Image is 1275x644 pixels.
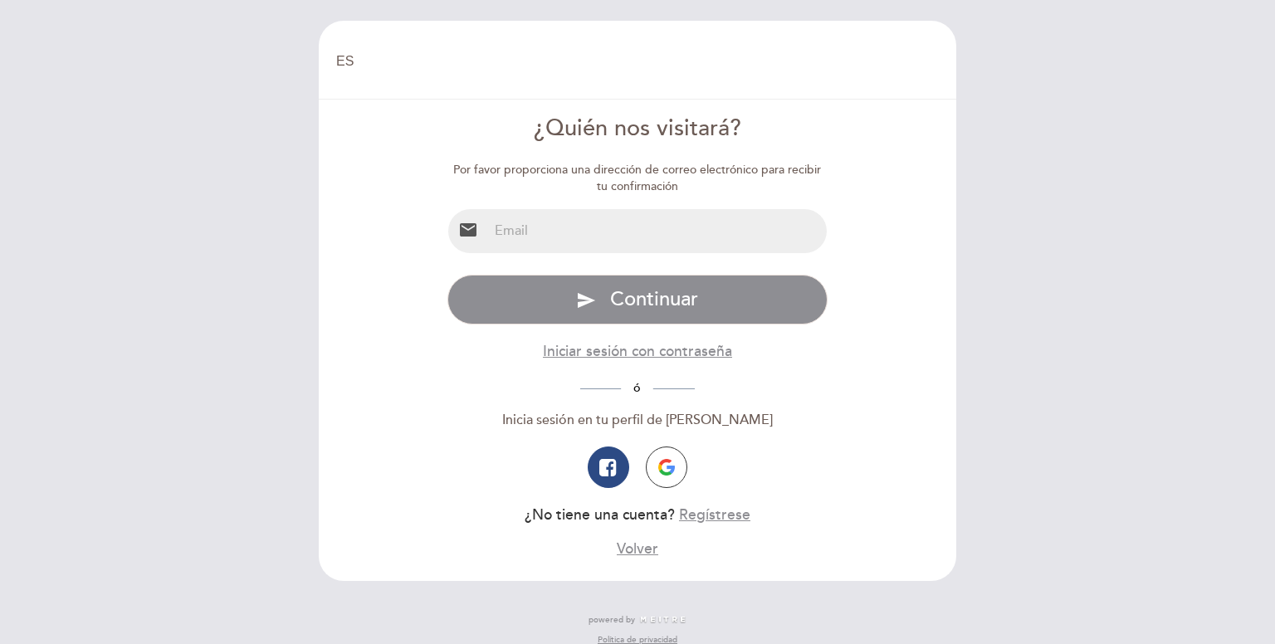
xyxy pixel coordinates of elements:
[447,411,828,430] div: Inicia sesión en tu perfil de [PERSON_NAME]
[447,275,828,324] button: send Continuar
[589,614,635,626] span: powered by
[458,220,478,240] i: email
[658,459,675,476] img: icon-google.png
[610,287,698,311] span: Continuar
[589,614,686,626] a: powered by
[543,341,732,362] button: Iniciar sesión con contraseña
[576,290,596,310] i: send
[488,209,828,253] input: Email
[525,506,675,524] span: ¿No tiene una cuenta?
[639,616,686,624] img: MEITRE
[447,162,828,195] div: Por favor proporciona una dirección de correo electrónico para recibir tu confirmación
[621,381,653,395] span: ó
[679,505,750,525] button: Regístrese
[617,539,658,559] button: Volver
[447,113,828,145] div: ¿Quién nos visitará?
